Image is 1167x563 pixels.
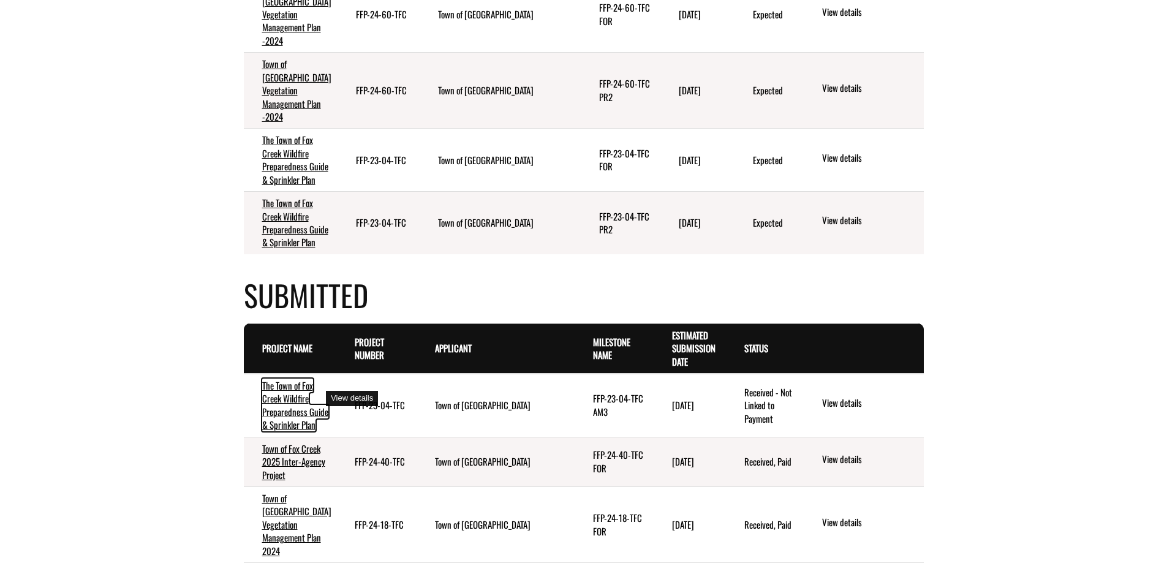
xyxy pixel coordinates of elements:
div: View details [326,391,378,406]
a: View details [822,453,918,467]
h4: Submitted [244,273,924,317]
td: 9/29/2025 [660,192,734,254]
td: FFP-23-04-TFC AM3 [575,374,654,437]
th: Actions [802,323,923,374]
td: Expected [735,53,803,129]
td: action menu [802,192,923,254]
a: The Town of Fox Creek Wildfire Preparedness Guide & Sprinkler Plan [262,196,328,249]
td: action menu [802,53,923,129]
time: [DATE] [679,7,701,21]
td: Town of Fox Creek Vegetation Management Plan 2024 [244,487,336,563]
td: FFP-24-18-TFC [336,487,417,563]
td: Town of Fox Creek 2025 Inter-Agency Project [244,437,336,486]
time: [DATE] [672,455,694,468]
td: FFP-24-18-TFC FOR [575,487,654,563]
td: 10/30/2025 [660,129,734,192]
td: FFP-24-60-TFC [338,53,420,129]
td: 4/29/2025 [654,437,727,486]
td: Town of Fox Creek [420,53,581,129]
a: View details [822,151,918,166]
time: [DATE] [679,83,701,97]
td: Town of Fox Creek [420,129,581,192]
a: View details [822,516,918,531]
a: The Town of Fox Creek Wildfire Preparedness Guide & Sprinkler Plan [262,379,328,431]
a: View details [822,214,918,229]
td: The Town of Fox Creek Wildfire Preparedness Guide & Sprinkler Plan [244,374,336,437]
td: Expected [735,192,803,254]
td: The Town of Fox Creek Wildfire Preparedness Guide & Sprinkler Plan [244,129,338,192]
time: [DATE] [672,398,694,412]
td: 7/30/2025 [654,374,727,437]
a: Project Number [355,335,384,361]
a: The Town of Fox Creek Wildfire Preparedness Guide & Sprinkler Plan [262,133,328,186]
td: Town of Fox Creek Vegetation Management Plan -2024 [244,53,338,129]
time: [DATE] [679,216,701,229]
a: Project Name [262,341,312,355]
a: View details [822,81,918,96]
a: Town of [GEOGRAPHIC_DATA] Vegetation Management Plan 2024 [262,491,331,557]
td: FFP-23-04-TFC [336,374,417,437]
time: [DATE] [672,518,694,531]
td: FFP-24-60-TFC PR2 [581,53,661,129]
td: Received - Not Linked to Payment [726,374,802,437]
a: View details [822,6,918,20]
td: 12/31/2025 [660,53,734,129]
td: Town of Fox Creek [417,374,575,437]
td: Received, Paid [726,437,802,486]
a: Milestone Name [593,335,630,361]
td: Received, Paid [726,487,802,563]
td: action menu [802,129,923,192]
a: View details [822,396,918,411]
td: action menu [802,437,923,486]
a: Estimated Submission Date [672,328,716,368]
td: FFP-23-04-TFC FOR [581,129,661,192]
td: Town of Fox Creek [417,487,575,563]
td: Expected [735,129,803,192]
td: action menu [802,374,923,437]
td: Town of Fox Creek [420,192,581,254]
td: FFP-24-40-TFC FOR [575,437,654,486]
td: FFP-23-04-TFC PR2 [581,192,661,254]
td: action menu [802,487,923,563]
td: FFP-23-04-TFC [338,129,420,192]
time: [DATE] [679,153,701,167]
td: 3/30/2025 [654,487,727,563]
td: FFP-24-40-TFC [336,437,417,486]
a: Status [744,341,768,355]
td: FFP-23-04-TFC [338,192,420,254]
td: The Town of Fox Creek Wildfire Preparedness Guide & Sprinkler Plan [244,192,338,254]
td: Town of Fox Creek [417,437,575,486]
a: Applicant [435,341,472,355]
a: Town of Fox Creek 2025 Inter-Agency Project [262,442,325,482]
a: Town of [GEOGRAPHIC_DATA] Vegetation Management Plan -2024 [262,57,331,123]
